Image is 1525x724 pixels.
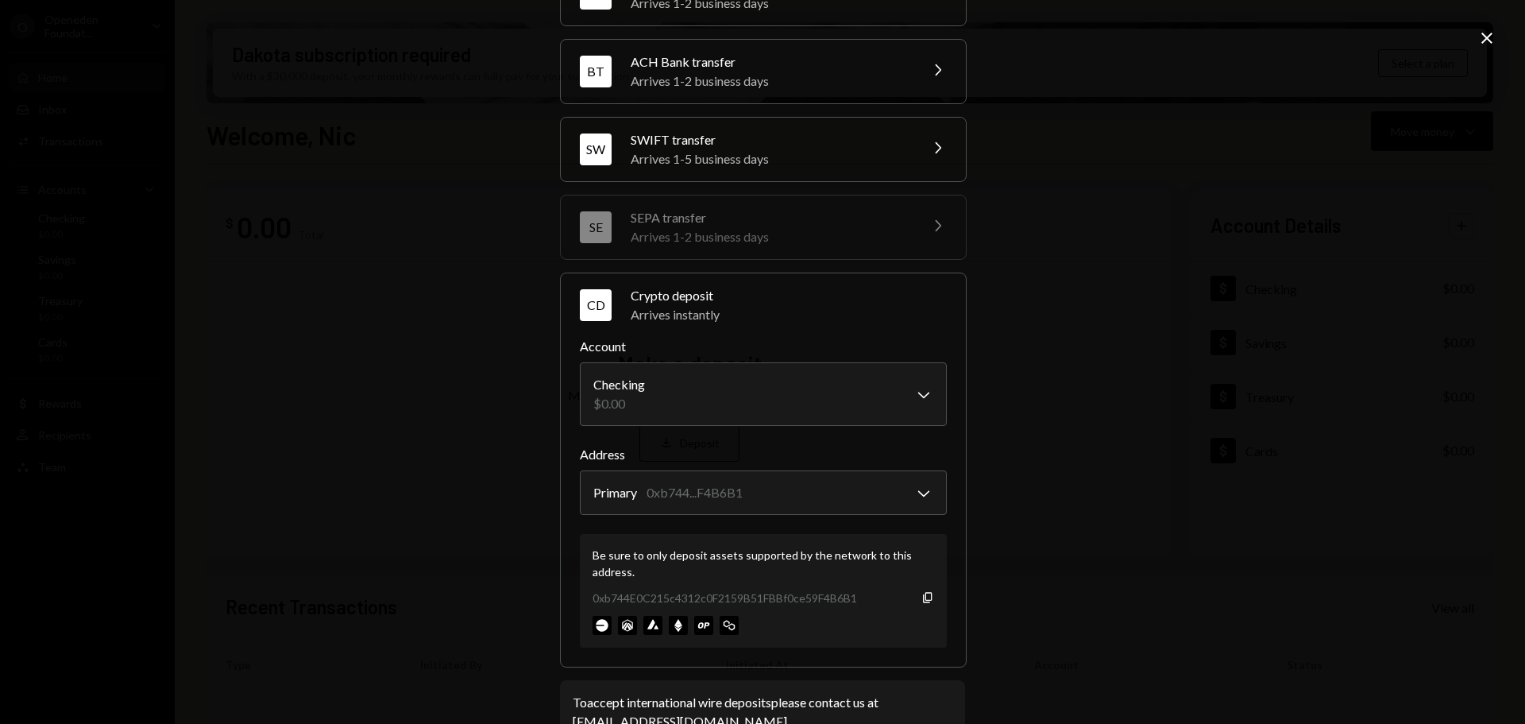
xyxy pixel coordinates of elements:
div: Crypto deposit [631,286,947,305]
div: SE [580,211,612,243]
button: Address [580,470,947,515]
div: Arrives instantly [631,305,947,324]
div: 0xb744E0C215c4312c0F2159B51FBBf0ce59F4B6B1 [593,590,857,606]
img: arbitrum-mainnet [618,616,637,635]
div: BT [580,56,612,87]
div: 0xb744...F4B6B1 [647,483,743,502]
label: Address [580,445,947,464]
div: SW [580,134,612,165]
div: Arrives 1-2 business days [631,72,909,91]
button: SWSWIFT transferArrives 1-5 business days [561,118,966,181]
button: SESEPA transferArrives 1-2 business days [561,196,966,259]
div: Arrives 1-5 business days [631,149,909,168]
button: BTACH Bank transferArrives 1-2 business days [561,40,966,103]
div: SWIFT transfer [631,130,909,149]
img: optimism-mainnet [694,616,713,635]
img: base-mainnet [593,616,612,635]
div: SEPA transfer [631,208,909,227]
div: CD [580,289,612,321]
div: Be sure to only deposit assets supported by the network to this address. [593,547,934,580]
img: avalanche-mainnet [643,616,662,635]
img: polygon-mainnet [720,616,739,635]
label: Account [580,337,947,356]
button: CDCrypto depositArrives instantly [561,273,966,337]
img: ethereum-mainnet [669,616,688,635]
button: Account [580,362,947,426]
div: CDCrypto depositArrives instantly [580,337,947,648]
div: Arrives 1-2 business days [631,227,909,246]
div: ACH Bank transfer [631,52,909,72]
